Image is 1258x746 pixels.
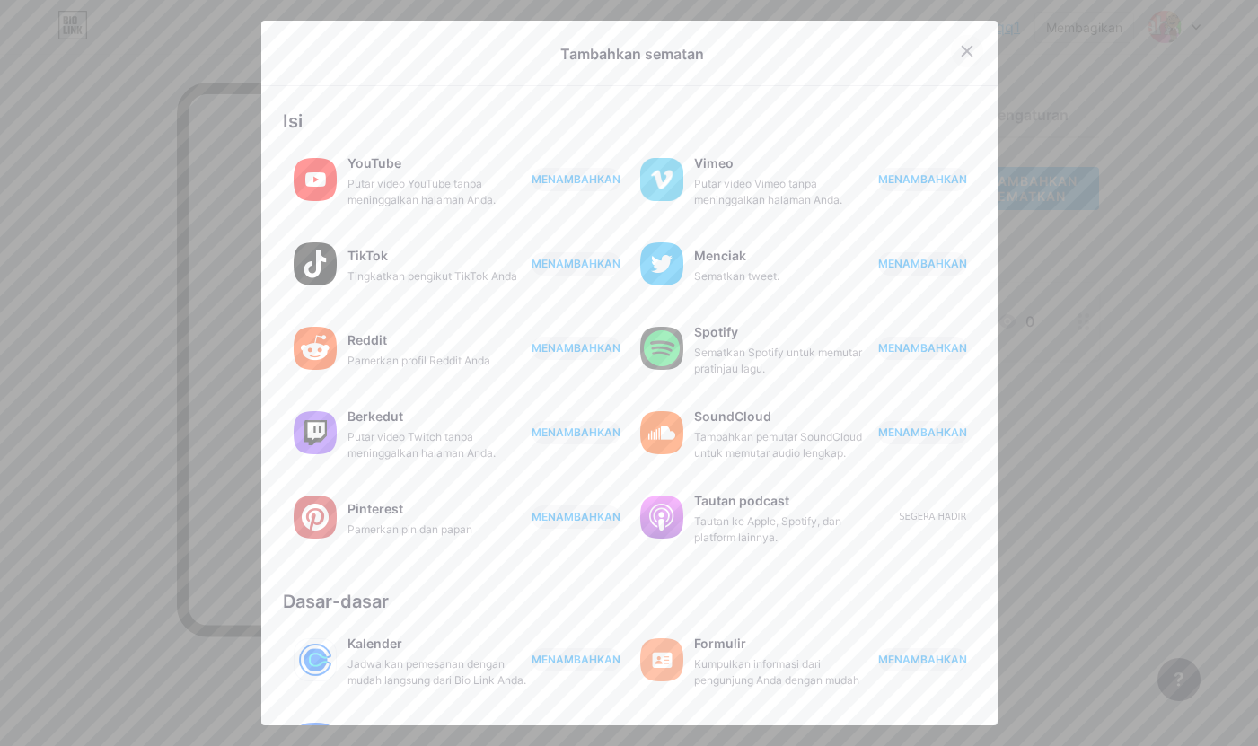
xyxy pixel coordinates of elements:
[532,341,620,355] font: MENAMBAHKAN
[878,172,967,186] font: MENAMBAHKAN
[694,493,789,508] font: Tautan podcast
[532,505,620,529] button: MENAMBAHKAN
[283,110,303,132] font: Isi
[694,636,746,651] font: Formulir
[532,421,620,444] button: MENAMBAHKAN
[294,638,337,681] img: sesuai kalender
[347,522,472,536] font: Pamerkan pin dan papan
[694,346,862,375] font: Sematkan Spotify untuk memutar pratinjau lagu.
[532,510,620,523] font: MENAMBAHKAN
[294,158,337,201] img: Youtube
[694,155,734,171] font: Vimeo
[532,337,620,360] button: MENAMBAHKAN
[694,430,862,460] font: Tambahkan pemutar SoundCloud untuk memutar audio lengkap.
[347,354,490,367] font: Pamerkan profil Reddit Anda
[694,269,779,283] font: Sematkan tweet.
[283,591,389,612] font: Dasar-dasar
[294,496,337,539] img: Pinterest
[878,168,967,191] button: MENAMBAHKAN
[878,337,967,360] button: MENAMBAHKAN
[560,45,704,63] font: Tambahkan sematan
[694,514,841,544] font: Tautan ke Apple, Spotify, dan platform lainnya.
[347,636,402,651] font: Kalender
[347,332,387,347] font: Reddit
[532,168,620,191] button: MENAMBAHKAN
[640,411,683,454] img: soundcloud
[347,657,526,687] font: Jadwalkan pemesanan dengan mudah langsung dari Bio Link Anda.
[294,327,337,370] img: reddit
[532,172,620,186] font: MENAMBAHKAN
[294,411,337,454] img: berkedut
[640,638,683,681] img: formulir
[878,648,967,671] button: MENAMBAHKAN
[694,248,746,263] font: Menciak
[347,269,517,283] font: Tingkatkan pengikut TikTok Anda
[532,257,620,270] font: MENAMBAHKAN
[532,426,620,439] font: MENAMBAHKAN
[532,648,620,671] button: MENAMBAHKAN
[640,158,683,201] img: vimeo
[294,242,337,285] img: tiktok
[532,252,620,276] button: MENAMBAHKAN
[694,177,842,206] font: Putar video Vimeo tanpa meninggalkan halaman Anda.
[532,653,620,666] font: MENAMBAHKAN
[347,408,403,424] font: Berkedut
[347,501,403,516] font: Pinterest
[640,496,683,539] img: tautan podcast
[640,242,683,285] img: twitter
[694,324,738,339] font: Spotify
[878,341,967,355] font: MENAMBAHKAN
[347,177,496,206] font: Putar video YouTube tanpa meninggalkan halaman Anda.
[878,257,967,270] font: MENAMBAHKAN
[347,248,388,263] font: TikTok
[694,657,859,687] font: Kumpulkan informasi dari pengunjung Anda dengan mudah
[878,653,967,666] font: MENAMBAHKAN
[347,155,401,171] font: YouTube
[899,512,966,522] font: Segera hadir
[878,252,967,276] button: MENAMBAHKAN
[878,426,967,439] font: MENAMBAHKAN
[347,430,496,460] font: Putar video Twitch tanpa meninggalkan halaman Anda.
[694,408,771,424] font: SoundCloud
[640,327,683,370] img: Spotify
[878,421,967,444] button: MENAMBAHKAN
